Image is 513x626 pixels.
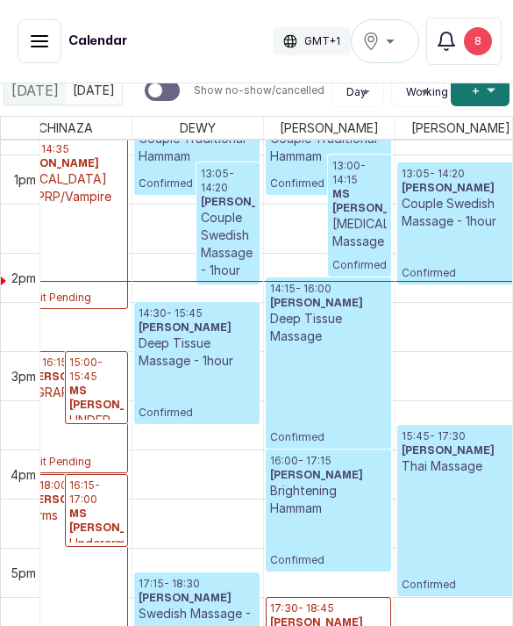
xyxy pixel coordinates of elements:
p: [MEDICAL_DATA] Massage [332,215,387,250]
button: + [451,75,509,106]
button: Working [399,85,436,99]
p: Confirmed [332,250,387,272]
p: Deep Tissue Massage - 1hour [139,335,255,370]
p: 17:30 - 18:45 [270,601,387,615]
p: GMT+1 [304,34,340,48]
span: Day [346,85,367,99]
p: [MEDICAL_DATA] With PRP/Vampire Facial [6,170,124,223]
p: Couple Swedish Massage - 1hour [201,209,255,279]
div: 4pm [7,465,39,484]
p: Confirmed [270,345,387,444]
p: Deposit Pending [6,401,124,469]
p: 14:30 - 15:45 [139,306,255,320]
h3: MS [PERSON_NAME] [69,507,124,535]
h3: [PERSON_NAME] [6,156,124,170]
div: 2pm [8,269,39,287]
span: [PERSON_NAME] [276,117,382,139]
p: 13:00 - 14:15 [332,159,387,187]
button: Day [339,85,376,99]
h3: MS [PERSON_NAME] [332,187,387,215]
p: Deposit Pending [6,223,124,305]
p: Couple Traditional Hammam [139,130,255,165]
span: CHINAZA [35,117,96,139]
p: 16:00 - 17:15 [270,454,387,468]
p: 15:00 - 15:45 [69,356,124,384]
p: Show no-show/cancelled [194,83,324,97]
div: 3pm [8,367,39,385]
p: Couple Traditional Hammam [270,130,387,165]
p: 13:05 - 14:20 [201,167,255,195]
span: Working [406,85,448,99]
p: Brightening Hammam [270,482,387,517]
div: [DATE] [4,76,66,104]
span: + [472,82,480,99]
p: Deep Tissue Massage [270,310,387,345]
h3: MS [PERSON_NAME] [69,384,124,412]
p: Confirmed [201,279,255,293]
p: Confirmed [270,165,387,191]
div: 5pm [7,564,39,582]
h3: [PERSON_NAME] [139,591,255,605]
h3: [PERSON_NAME] [270,296,387,310]
h3: [PERSON_NAME] [201,195,255,209]
div: 1pm [11,170,39,189]
p: 14:15 - 16:00 [270,282,387,296]
p: 17:15 - 18:30 [139,577,255,591]
p: Confirmed [139,165,255,191]
button: 8 [426,18,502,65]
p: UNDER [PERSON_NAME] [69,412,124,447]
h3: [PERSON_NAME] [270,468,387,482]
h3: [PERSON_NAME] [139,320,255,335]
p: Confirmed [139,370,255,420]
p: Confirmed [270,517,387,567]
span: DEWY [176,117,219,139]
div: 8 [464,27,492,55]
p: 16:15 - 17:00 [69,478,124,507]
p: Underarms [69,535,124,552]
h1: Calendar [68,32,127,50]
p: 12:50 - 14:35 [6,142,124,156]
span: [DATE] [11,80,59,101]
